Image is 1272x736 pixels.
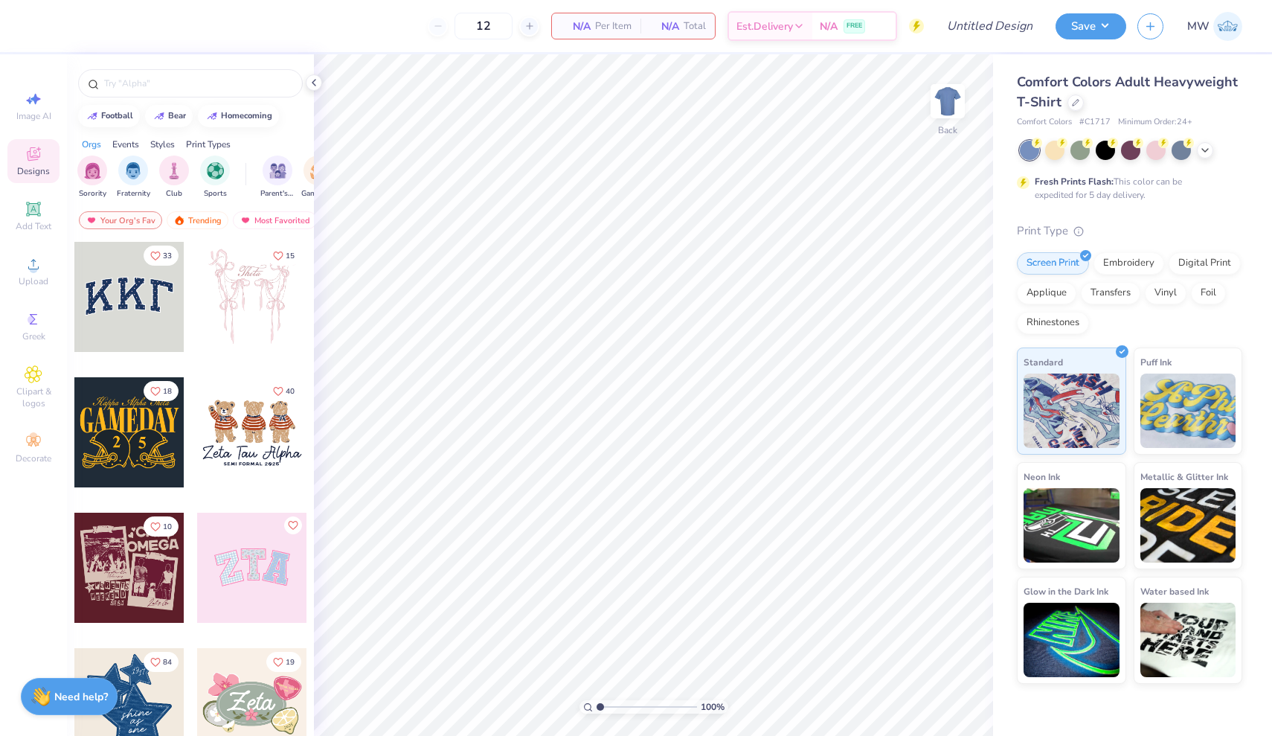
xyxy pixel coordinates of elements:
[16,110,51,122] span: Image AI
[168,112,186,120] div: bear
[1017,116,1072,129] span: Comfort Colors
[286,388,295,395] span: 40
[701,700,725,714] span: 100 %
[77,156,107,199] div: filter for Sorority
[22,330,45,342] span: Greek
[260,156,295,199] button: filter button
[144,246,179,266] button: Like
[1017,282,1076,304] div: Applique
[938,124,957,137] div: Back
[1169,252,1241,275] div: Digital Print
[101,112,133,120] div: football
[79,188,106,199] span: Sorority
[1118,116,1192,129] span: Minimum Order: 24 +
[200,156,230,199] div: filter for Sports
[153,112,165,121] img: trend_line.gif
[1024,354,1063,370] span: Standard
[233,211,317,229] div: Most Favorited
[1213,12,1242,41] img: Mason Wahlberg
[163,252,172,260] span: 33
[117,188,150,199] span: Fraternity
[7,385,60,409] span: Clipart & logos
[198,105,279,127] button: homecoming
[1145,282,1186,304] div: Vinyl
[78,105,140,127] button: football
[847,21,862,31] span: FREE
[820,19,838,34] span: N/A
[240,215,251,225] img: most_fav.gif
[204,188,227,199] span: Sports
[1093,252,1164,275] div: Embroidery
[159,156,189,199] button: filter button
[1024,374,1120,448] img: Standard
[684,19,706,34] span: Total
[16,220,51,232] span: Add Text
[269,162,286,179] img: Parent's Weekend Image
[86,215,97,225] img: most_fav.gif
[163,523,172,531] span: 10
[260,156,295,199] div: filter for Parent's Weekend
[1140,374,1236,448] img: Puff Ink
[1187,18,1210,35] span: MW
[454,13,513,39] input: – –
[301,156,335,199] button: filter button
[221,112,272,120] div: homecoming
[1017,312,1089,334] div: Rhinestones
[163,388,172,395] span: 18
[595,19,632,34] span: Per Item
[1140,488,1236,563] img: Metallic & Glitter Ink
[310,162,327,179] img: Game Day Image
[1140,583,1209,599] span: Water based Ink
[284,516,302,534] button: Like
[167,211,228,229] div: Trending
[1035,175,1218,202] div: This color can be expedited for 5 day delivery.
[1024,583,1108,599] span: Glow in the Dark Ink
[163,659,172,666] span: 84
[166,162,182,179] img: Club Image
[166,188,182,199] span: Club
[1024,488,1120,563] img: Neon Ink
[1187,12,1242,41] a: MW
[144,381,179,401] button: Like
[1017,223,1242,240] div: Print Type
[84,162,101,179] img: Sorority Image
[935,11,1044,41] input: Untitled Design
[159,156,189,199] div: filter for Club
[1056,13,1126,39] button: Save
[1140,603,1236,677] img: Water based Ink
[79,211,162,229] div: Your Org's Fav
[86,112,98,121] img: trend_line.gif
[54,690,108,704] strong: Need help?
[301,188,335,199] span: Game Day
[1191,282,1226,304] div: Foil
[19,275,48,287] span: Upload
[77,156,107,199] button: filter button
[561,19,591,34] span: N/A
[112,138,139,151] div: Events
[117,156,150,199] button: filter button
[933,86,963,116] img: Back
[649,19,679,34] span: N/A
[144,652,179,672] button: Like
[150,138,175,151] div: Styles
[1017,252,1089,275] div: Screen Print
[144,516,179,537] button: Like
[125,162,141,179] img: Fraternity Image
[117,156,150,199] div: filter for Fraternity
[186,138,231,151] div: Print Types
[1081,282,1140,304] div: Transfers
[145,105,193,127] button: bear
[266,246,301,266] button: Like
[17,165,50,177] span: Designs
[1140,469,1228,484] span: Metallic & Glitter Ink
[207,162,224,179] img: Sports Image
[266,381,301,401] button: Like
[1017,73,1238,111] span: Comfort Colors Adult Heavyweight T-Shirt
[1024,469,1060,484] span: Neon Ink
[1079,116,1111,129] span: # C1717
[301,156,335,199] div: filter for Game Day
[206,112,218,121] img: trend_line.gif
[1140,354,1172,370] span: Puff Ink
[266,652,301,672] button: Like
[286,659,295,666] span: 19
